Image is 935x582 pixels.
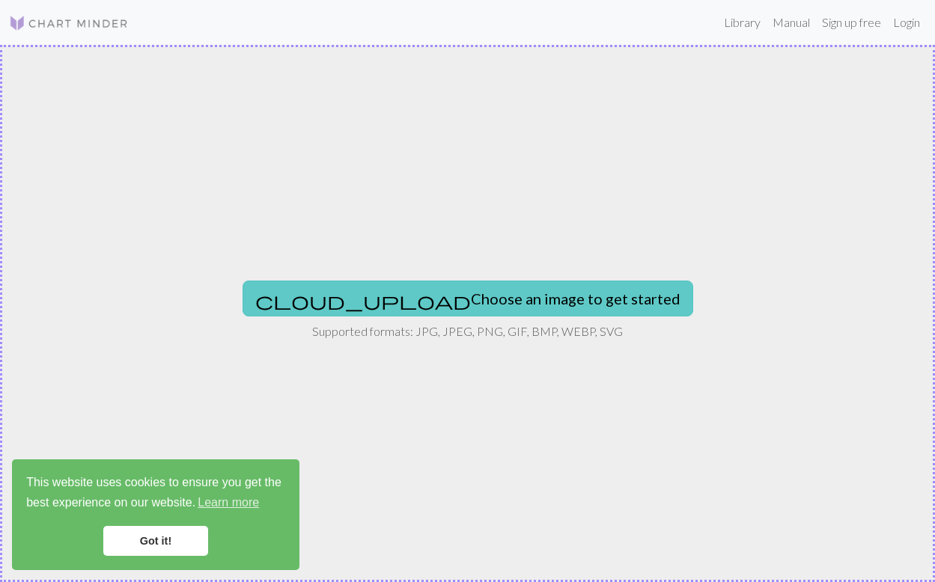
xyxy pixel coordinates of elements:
a: dismiss cookie message [103,526,208,556]
img: Logo [9,14,129,32]
a: Sign up free [816,7,887,37]
a: Manual [767,7,816,37]
span: This website uses cookies to ensure you get the best experience on our website. [26,474,285,514]
span: cloud_upload [255,290,471,311]
p: Supported formats: JPG, JPEG, PNG, GIF, BMP, WEBP, SVG [312,322,623,340]
a: learn more about cookies [195,491,261,514]
a: Login [887,7,926,37]
button: Choose an image to get started [243,281,693,316]
div: cookieconsent [12,459,299,570]
a: Library [718,7,767,37]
